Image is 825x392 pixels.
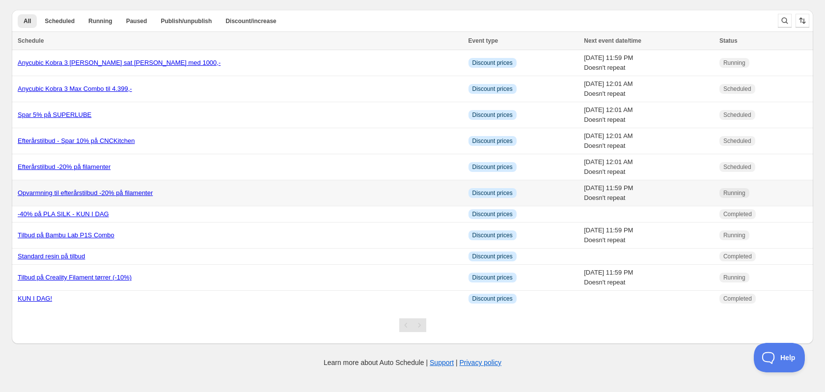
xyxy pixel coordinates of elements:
[126,17,147,25] span: Paused
[581,265,716,291] td: [DATE] 11:59 PM Doesn't repeat
[723,274,745,281] span: Running
[18,231,114,239] a: Tilbud på Bambu Lab P1S Combo
[18,163,110,170] a: Efterårstilbud -20% på filamenter
[472,85,513,93] span: Discount prices
[723,189,745,197] span: Running
[472,295,513,303] span: Discount prices
[723,252,752,260] span: Completed
[796,14,809,28] button: Sort the results
[719,37,738,44] span: Status
[723,231,745,239] span: Running
[581,76,716,102] td: [DATE] 12:01 AM Doesn't repeat
[161,17,212,25] span: Publish/unpublish
[723,210,752,218] span: Completed
[18,85,132,92] a: Anycubic Kobra 3 Max Combo til 4.399,-
[468,37,498,44] span: Event type
[723,59,745,67] span: Running
[18,137,135,144] a: Efterårstilbud - Spar 10% på CNCKitchen
[472,59,513,67] span: Discount prices
[472,137,513,145] span: Discount prices
[18,295,52,302] a: KUN I DAG!
[581,180,716,206] td: [DATE] 11:59 PM Doesn't repeat
[18,37,44,44] span: Schedule
[723,111,751,119] span: Scheduled
[472,210,513,218] span: Discount prices
[324,358,501,367] p: Learn more about Auto Schedule | |
[399,318,426,332] nav: Pagination
[472,252,513,260] span: Discount prices
[581,154,716,180] td: [DATE] 12:01 AM Doesn't repeat
[45,17,75,25] span: Scheduled
[581,102,716,128] td: [DATE] 12:01 AM Doesn't repeat
[460,359,502,366] a: Privacy policy
[723,85,751,93] span: Scheduled
[723,137,751,145] span: Scheduled
[472,231,513,239] span: Discount prices
[778,14,792,28] button: Search and filter results
[24,17,31,25] span: All
[723,295,752,303] span: Completed
[18,274,132,281] a: Tilbud på Creality Filament tørrer (-10%)
[754,343,805,372] iframe: Toggle Customer Support
[18,111,91,118] a: Spar 5% på SUPERLUBE
[581,50,716,76] td: [DATE] 11:59 PM Doesn't repeat
[472,111,513,119] span: Discount prices
[18,59,220,66] a: Anycubic Kobra 3 [PERSON_NAME] sat [PERSON_NAME] med 1000,-
[581,128,716,154] td: [DATE] 12:01 AM Doesn't repeat
[18,252,85,260] a: Standard resin på tilbud
[18,210,109,218] a: -40% på PLA SILK - KUN I DAG
[225,17,276,25] span: Discount/increase
[581,223,716,249] td: [DATE] 11:59 PM Doesn't repeat
[88,17,112,25] span: Running
[430,359,454,366] a: Support
[18,189,153,196] a: Opvarmning til efterårstilbud -20% på filamenter
[472,163,513,171] span: Discount prices
[584,37,641,44] span: Next event date/time
[472,189,513,197] span: Discount prices
[723,163,751,171] span: Scheduled
[472,274,513,281] span: Discount prices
